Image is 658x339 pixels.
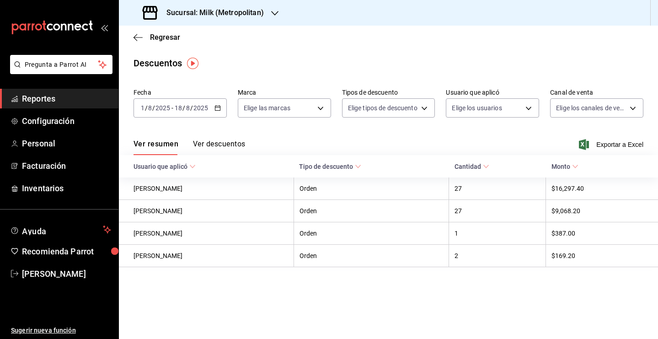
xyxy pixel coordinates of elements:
span: Regresar [150,33,180,42]
th: $387.00 [546,222,658,245]
th: [PERSON_NAME] [119,178,294,200]
th: 2 [449,245,546,267]
span: / [152,104,155,112]
th: Orden [294,200,449,222]
div: Descuentos [134,56,182,70]
span: Sugerir nueva función [11,326,111,335]
span: Monto [551,163,578,170]
button: Exportar a Excel [581,139,643,150]
label: Tipos de descuento [342,89,435,96]
label: Canal de venta [550,89,643,96]
div: navigation tabs [134,140,245,155]
th: [PERSON_NAME] [119,200,294,222]
th: Orden [294,222,449,245]
button: Ver descuentos [193,140,245,155]
span: [PERSON_NAME] [22,268,111,280]
button: Pregunta a Parrot AI [10,55,112,74]
span: - [171,104,173,112]
label: Fecha [134,89,227,96]
span: Elige tipos de descuento [348,103,417,113]
span: Elige los usuarios [452,103,502,113]
span: Pregunta a Parrot AI [25,60,98,70]
th: [PERSON_NAME] [119,245,294,267]
span: Elige los canales de venta [556,103,626,113]
span: Ayuda [22,224,99,235]
span: Inventarios [22,182,111,194]
input: -- [148,104,152,112]
th: 27 [449,200,546,222]
input: ---- [155,104,171,112]
span: Usuario que aplicó [134,163,196,170]
span: Recomienda Parrot [22,245,111,258]
input: ---- [193,104,209,112]
input: -- [174,104,182,112]
img: Tooltip marker [187,58,198,69]
th: [PERSON_NAME] [119,222,294,245]
span: / [145,104,148,112]
span: Facturación [22,160,111,172]
input: -- [186,104,190,112]
th: $9,068.20 [546,200,658,222]
h3: Sucursal: Milk (Metropolitan) [159,7,264,18]
span: / [190,104,193,112]
span: Personal [22,137,111,150]
button: open_drawer_menu [101,24,108,31]
label: Marca [238,89,331,96]
th: $169.20 [546,245,658,267]
label: Usuario que aplicó [446,89,539,96]
th: $16,297.40 [546,178,658,200]
span: / [182,104,185,112]
span: Tipo de descuento [299,163,361,170]
th: 27 [449,178,546,200]
span: Cantidad [455,163,489,170]
span: Configuración [22,115,111,127]
input: -- [140,104,145,112]
th: Orden [294,178,449,200]
th: 1 [449,222,546,245]
th: Orden [294,245,449,267]
button: Ver resumen [134,140,178,155]
span: Reportes [22,92,111,105]
a: Pregunta a Parrot AI [6,66,112,76]
span: Elige las marcas [244,103,290,113]
button: Regresar [134,33,180,42]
